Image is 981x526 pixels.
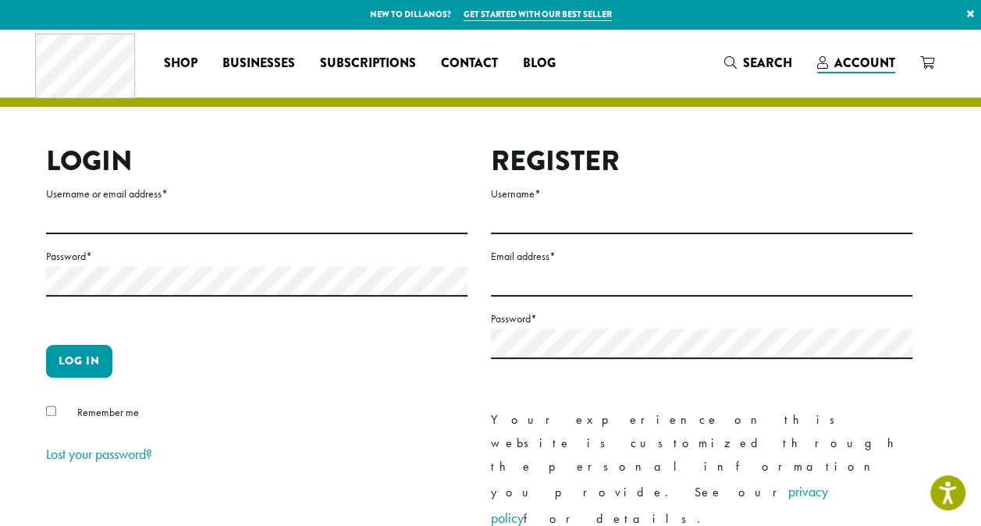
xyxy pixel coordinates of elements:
h2: Register [491,144,912,178]
h2: Login [46,144,467,178]
a: Shop [151,51,210,76]
span: Contact [441,54,498,73]
span: Search [743,54,792,72]
span: Account [834,54,895,72]
a: Lost your password? [46,445,152,463]
button: Log in [46,345,112,378]
span: Remember me [77,405,139,419]
span: Businesses [222,54,295,73]
a: Get started with our best seller [464,8,612,21]
label: Username [491,184,912,204]
span: Shop [164,54,197,73]
label: Username or email address [46,184,467,204]
label: Password [46,247,467,266]
span: Subscriptions [320,54,416,73]
label: Password [491,309,912,329]
span: Blog [523,54,556,73]
label: Email address [491,247,912,266]
a: Search [712,50,805,76]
